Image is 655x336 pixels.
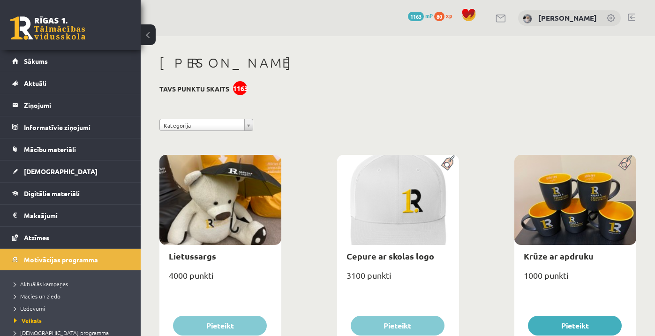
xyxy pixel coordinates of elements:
[24,167,98,176] span: [DEMOGRAPHIC_DATA]
[173,316,267,336] button: Pieteikt
[12,183,129,204] a: Digitālie materiāli
[14,305,45,312] span: Uzdevumi
[24,116,129,138] legend: Informatīvie ziņojumi
[24,189,80,198] span: Digitālie materiāli
[14,304,131,313] a: Uzdevumi
[233,81,247,95] div: 1163
[12,249,129,270] a: Motivācijas programma
[524,251,594,261] a: Krūze ar apdruku
[164,119,241,131] span: Kategorija
[24,255,98,264] span: Motivācijas programma
[438,155,459,171] img: Populāra prece
[337,267,459,291] div: 3100 punkti
[446,12,452,19] span: xp
[14,280,68,288] span: Aktuālās kampaņas
[346,251,434,261] a: Cepure ar skolas logo
[523,14,532,23] img: Emīlija Kajaka
[159,55,636,71] h1: [PERSON_NAME]
[434,12,457,19] a: 80 xp
[24,205,129,226] legend: Maksājumi
[12,72,129,94] a: Aktuāli
[159,267,281,291] div: 4000 punkti
[538,13,597,23] a: [PERSON_NAME]
[24,145,76,153] span: Mācību materiāli
[10,16,85,40] a: Rīgas 1. Tālmācības vidusskola
[12,205,129,226] a: Maksājumi
[14,317,42,324] span: Veikals
[12,116,129,138] a: Informatīvie ziņojumi
[24,79,46,87] span: Aktuāli
[12,227,129,248] a: Atzīmes
[24,57,48,65] span: Sākums
[24,94,129,116] legend: Ziņojumi
[12,94,129,116] a: Ziņojumi
[159,85,229,93] h3: Tavs punktu skaits
[12,138,129,160] a: Mācību materiāli
[159,119,253,131] a: Kategorija
[408,12,433,19] a: 1163 mP
[514,267,636,291] div: 1000 punkti
[408,12,424,21] span: 1163
[12,50,129,72] a: Sākums
[14,292,60,300] span: Mācies un ziedo
[14,316,131,325] a: Veikals
[169,251,216,261] a: Lietussargs
[528,316,622,336] button: Pieteikt
[14,280,131,288] a: Aktuālās kampaņas
[12,160,129,182] a: [DEMOGRAPHIC_DATA]
[425,12,433,19] span: mP
[434,12,444,21] span: 80
[615,155,636,171] img: Populāra prece
[351,316,444,336] button: Pieteikt
[24,233,49,242] span: Atzīmes
[14,292,131,300] a: Mācies un ziedo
